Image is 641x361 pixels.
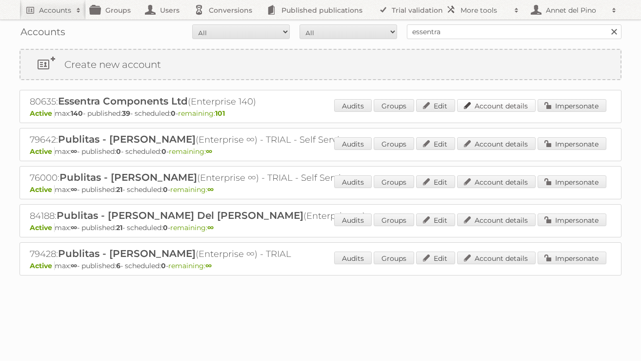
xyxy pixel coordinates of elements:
strong: ∞ [71,147,77,156]
p: max: - published: - scheduled: - [30,109,611,118]
a: Edit [416,252,455,264]
strong: ∞ [71,261,77,270]
p: max: - published: - scheduled: - [30,147,611,156]
span: Active [30,147,55,156]
a: Groups [374,137,414,150]
span: remaining: [170,223,214,232]
a: Create new account [20,50,621,79]
span: Publitas - [PERSON_NAME] [60,171,197,183]
span: Active [30,261,55,270]
a: Audits [334,99,372,112]
h2: 79428: (Enterprise ∞) - TRIAL [30,248,371,260]
strong: 101 [215,109,225,118]
a: Edit [416,137,455,150]
strong: ∞ [206,147,212,156]
span: Publitas - [PERSON_NAME] [58,248,196,259]
strong: 39 [122,109,130,118]
span: Active [30,109,55,118]
h2: 80635: (Enterprise 140) [30,95,371,108]
a: Impersonate [538,213,606,226]
strong: ∞ [207,223,214,232]
a: Impersonate [538,99,606,112]
span: remaining: [169,147,212,156]
h2: 84188: (Enterprise ∞) - TRIAL - Self Service [30,210,371,222]
a: Account details [457,252,536,264]
a: Groups [374,213,414,226]
strong: 0 [116,147,121,156]
a: Groups [374,99,414,112]
a: Account details [457,213,536,226]
a: Account details [457,99,536,112]
strong: ∞ [71,185,77,194]
a: Audits [334,175,372,188]
strong: ∞ [71,223,77,232]
strong: 0 [161,261,166,270]
h2: More tools [461,5,509,15]
strong: 140 [71,109,83,118]
a: Audits [334,137,372,150]
span: Publitas - [PERSON_NAME] Del [PERSON_NAME] [57,210,303,221]
strong: 6 [116,261,120,270]
strong: 0 [161,147,166,156]
span: Active [30,223,55,232]
span: remaining: [178,109,225,118]
a: Account details [457,137,536,150]
span: remaining: [168,261,212,270]
strong: ∞ [205,261,212,270]
strong: 0 [171,109,176,118]
a: Edit [416,213,455,226]
a: Audits [334,252,372,264]
span: remaining: [170,185,214,194]
span: Essentra Components Ltd [58,95,188,107]
span: Publitas - [PERSON_NAME] [58,133,196,145]
h2: 79642: (Enterprise ∞) - TRIAL - Self Service [30,133,371,146]
p: max: - published: - scheduled: - [30,185,611,194]
h2: 76000: (Enterprise ∞) - TRIAL - Self Service [30,171,371,184]
strong: 0 [163,223,168,232]
span: Active [30,185,55,194]
a: Impersonate [538,137,606,150]
strong: 21 [116,223,122,232]
h2: Accounts [39,5,71,15]
a: Edit [416,175,455,188]
strong: 0 [163,185,168,194]
a: Groups [374,252,414,264]
strong: ∞ [207,185,214,194]
p: max: - published: - scheduled: - [30,223,611,232]
h2: Annet del Pino [543,5,607,15]
a: Impersonate [538,175,606,188]
a: Edit [416,99,455,112]
a: Groups [374,175,414,188]
p: max: - published: - scheduled: - [30,261,611,270]
a: Audits [334,213,372,226]
a: Account details [457,175,536,188]
a: Impersonate [538,252,606,264]
strong: 21 [116,185,122,194]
